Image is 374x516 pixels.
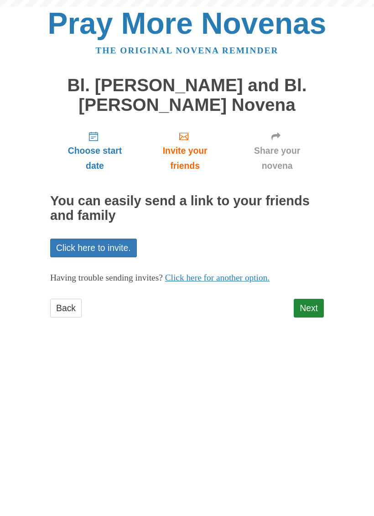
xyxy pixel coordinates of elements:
[50,194,324,223] h2: You can easily send a link to your friends and family
[50,299,82,318] a: Back
[149,143,221,173] span: Invite your friends
[165,273,270,282] a: Click here for another option.
[96,46,279,55] a: The original novena reminder
[59,143,130,173] span: Choose start date
[140,124,230,178] a: Invite your friends
[294,299,324,318] a: Next
[48,6,327,40] a: Pray More Novenas
[50,76,324,115] h1: Bl. [PERSON_NAME] and Bl. [PERSON_NAME] Novena
[230,124,324,178] a: Share your novena
[50,239,137,257] a: Click here to invite.
[239,143,315,173] span: Share your novena
[50,124,140,178] a: Choose start date
[50,273,163,282] span: Having trouble sending invites?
